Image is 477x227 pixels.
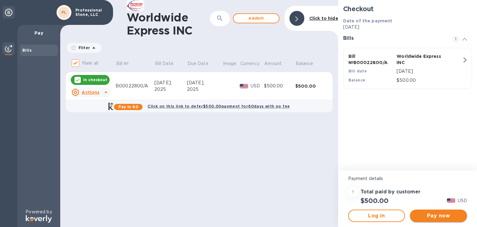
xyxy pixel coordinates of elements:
div: [DATE], [187,80,222,86]
p: Bill № B00022800/A [348,53,394,66]
p: Professional Stone, LLC [75,8,107,17]
img: Logo [26,215,52,223]
div: $500.00 [295,83,327,89]
p: Due Date [188,60,208,67]
p: Image [223,60,237,67]
b: Bills [22,48,32,53]
h3: Total paid by customer [361,189,420,195]
div: 2025 [154,86,187,93]
b: PL [61,10,67,15]
span: Due Date [188,60,216,67]
b: Date of the payment [343,18,393,23]
p: Balance [296,60,313,67]
button: Log in [348,210,405,222]
p: Bill Date [155,60,173,67]
span: Pay now [415,212,462,220]
div: $500.00 [264,83,295,89]
p: Pay [22,30,55,36]
p: Amount [264,60,282,67]
p: Worldwide Express INC [397,53,443,66]
img: USD [240,84,248,88]
p: $500.00 [397,77,462,84]
p: USD [458,197,467,204]
button: Bill №B00022800/AWorldwide Express INCBill date[DATE]Balance$500.00 [343,48,472,89]
p: Currency [240,60,260,67]
b: Pay in 60 [118,104,139,109]
h2: Checkout [343,5,472,13]
p: Filter [76,45,90,50]
b: Click to hide [309,16,338,21]
b: Bill date [348,69,367,73]
p: Payment details [348,175,467,182]
p: [DATE] [343,24,472,30]
h3: Bills [343,35,445,41]
div: B00022800/A [116,83,154,89]
div: = [348,187,358,197]
img: USD [447,198,455,203]
div: 2025 [187,86,222,93]
h2: $500.00 [361,197,388,205]
span: Add bill [238,15,274,22]
b: Click on this link to defer $500.00 payment for 60 days with no fee [148,104,290,109]
button: Addbill [233,13,279,23]
span: Balance [296,60,321,67]
u: Actions [82,90,99,95]
span: Amount [264,60,290,67]
h1: Worldwide Express INC [127,11,210,37]
p: Bill № [116,60,129,67]
p: [DATE] [397,68,462,75]
p: USD [251,83,264,89]
p: Powered by [25,209,52,215]
button: Pay now [410,210,467,222]
p: Mark all [82,60,98,67]
span: Log in [354,212,400,220]
p: In checkout [83,77,107,82]
div: [DATE], [154,80,187,86]
span: Bill № [116,60,137,67]
span: Bill Date [155,60,181,67]
span: 1 [452,35,460,43]
b: Balance [348,78,366,82]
